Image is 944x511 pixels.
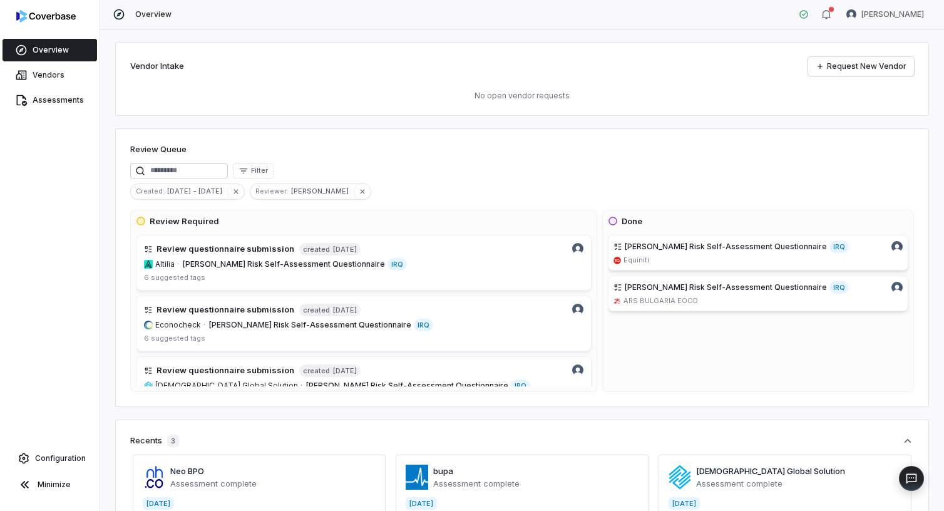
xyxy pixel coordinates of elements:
h4: Review questionnaire submission [156,243,294,255]
span: 3 [167,435,179,447]
span: Minimize [38,480,71,490]
a: Verity Billson avatarReview questionnaire submissioncreated[DATE]econocheck.comEconocheck·[PERSON... [136,296,592,351]
span: [DEMOGRAPHIC_DATA] Global Solution [155,381,298,391]
h4: Review questionnaire submission [156,304,294,316]
h3: Review Required [150,215,219,228]
span: Configuration [35,453,86,463]
h3: Done [622,215,642,228]
img: Verity Billson avatar [572,304,583,315]
span: created [303,306,330,315]
a: Verity Billson avatarReview questionnaire submissioncreated[DATE]altilia.aiAltilia·[PERSON_NAME] ... [136,235,592,291]
button: Minimize [5,472,95,497]
span: [DATE] [332,244,357,254]
span: [PERSON_NAME] Risk Self-Assessment Questionnaire [306,381,508,391]
span: [PERSON_NAME] Risk Self-Assessment Questionnaire [625,282,827,292]
span: [PERSON_NAME] [861,9,924,19]
button: Recents3 [130,435,914,447]
span: Equiniti [623,255,649,265]
span: Reviewer : [250,185,291,197]
span: [DATE] [332,366,357,376]
span: created [303,366,330,376]
span: Created : [131,185,167,197]
span: IRQ [829,240,849,253]
h4: Review questionnaire submission [156,364,294,377]
a: Configuration [5,447,95,470]
a: Vendors [3,64,97,86]
a: Neo BPO [170,466,204,476]
p: No open vendor requests [130,91,914,101]
button: Verity Billson avatar[PERSON_NAME] [839,5,931,24]
img: Verity Billson avatar [572,364,583,376]
span: Altilia [155,259,175,269]
a: [PERSON_NAME] Risk Self-Assessment QuestionnaireIRQVerity Billson avatararsbulgaria.com/enARS BUL... [608,276,908,311]
img: Verity Billson avatar [891,282,903,293]
span: [DATE] - [DATE] [167,185,227,197]
img: logo-D7KZi-bG.svg [16,10,76,23]
span: · [300,381,302,391]
span: [PERSON_NAME] Risk Self-Assessment Questionnaire [183,259,385,269]
button: Filter [233,163,274,178]
span: · [177,259,179,269]
span: created [303,245,330,254]
h1: Review Queue [130,143,187,156]
a: bupa [433,466,453,476]
span: IRQ [829,281,849,294]
span: Econocheck [155,320,201,330]
a: Request New Vendor [808,57,914,76]
span: Overview [33,45,69,55]
span: IRQ [414,319,433,331]
span: [PERSON_NAME] [291,185,354,197]
span: 6 suggested tags [144,334,205,343]
a: Verity Billson avatarReview questionnaire submissioncreated[DATE]hgs.cx[DEMOGRAPHIC_DATA] Global ... [136,356,592,412]
span: Vendors [33,70,64,80]
img: Verity Billson avatar [572,243,583,254]
span: IRQ [511,379,530,392]
div: Recents [130,435,179,447]
span: [PERSON_NAME] Risk Self-Assessment Questionnaire [625,242,827,252]
span: Assessments [33,95,84,105]
a: Overview [3,39,97,61]
h2: Vendor Intake [130,60,184,73]
img: Verity Billson avatar [846,9,856,19]
span: IRQ [387,258,407,271]
span: · [203,320,205,330]
img: Verity Billson avatar [891,241,903,252]
span: [DATE] [332,305,357,315]
a: [DEMOGRAPHIC_DATA] Global Solution [696,466,845,476]
a: [PERSON_NAME] Risk Self-Assessment QuestionnaireIRQVerity Billson avatarequiniti.comEquiniti [608,235,908,271]
span: Overview [135,9,172,19]
span: ARS BULGARIA EOOD [623,296,698,306]
span: [PERSON_NAME] Risk Self-Assessment Questionnaire [209,320,411,330]
span: Filter [251,166,268,175]
a: Assessments [3,89,97,111]
span: 6 suggested tags [144,273,205,282]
